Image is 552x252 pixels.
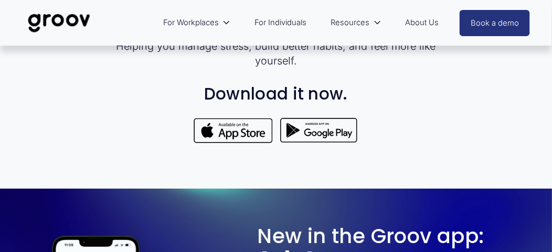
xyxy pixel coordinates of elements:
[331,16,369,30] span: Resources
[460,10,530,36] a: Book a demo
[108,85,444,104] h3: Download it now.
[22,6,96,40] img: Groov | Unlock Human Potential at Work and in Life
[158,10,236,35] a: folder dropdown
[400,10,444,35] a: About Us
[249,10,312,35] a: For Individuals
[325,10,386,35] a: folder dropdown
[163,16,219,30] span: For Workplaces
[108,39,444,68] p: Helping you manage stress, build better habits, and feel more like yourself.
